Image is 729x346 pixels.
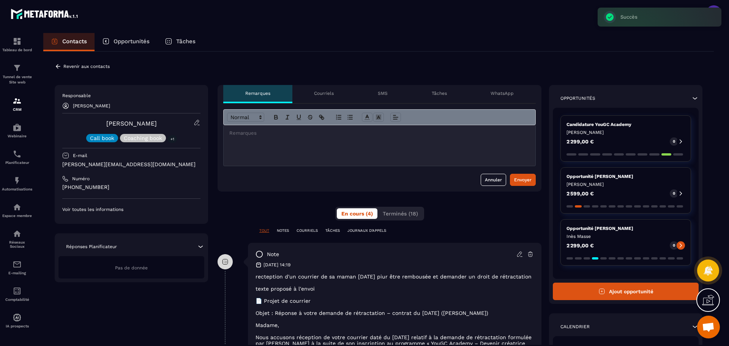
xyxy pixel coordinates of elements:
[378,208,423,219] button: Terminés (18)
[553,283,699,300] button: Ajout opportunité
[314,90,334,96] p: Courriels
[566,121,685,127] p: Candidature YouGC Academy
[2,271,32,275] p: E-mailing
[124,135,162,141] p: Coaching book
[2,91,32,117] a: formationformationCRM
[176,38,196,45] p: Tâches
[2,117,32,144] a: automationsautomationsWebinaire
[95,33,157,51] a: Opportunités
[383,211,418,217] span: Terminés (18)
[2,107,32,112] p: CRM
[256,286,534,292] p: texte proposé à l'envoi
[63,64,110,69] p: Revenir aux contacts
[62,38,87,45] p: Contacts
[337,208,377,219] button: En cours (4)
[256,298,534,304] p: 📄 Projet de courrier
[62,184,200,191] p: [PHONE_NUMBER]
[2,187,32,191] p: Automatisations
[43,33,95,51] a: Contacts
[341,211,373,217] span: En cours (4)
[514,176,532,184] div: Envoyer
[73,153,87,159] p: E-mail
[325,228,340,233] p: TÂCHES
[13,123,22,132] img: automations
[2,144,32,170] a: schedulerschedulerPlanificateur
[560,324,590,330] p: Calendrier
[566,191,594,196] p: 2 599,00 €
[2,214,32,218] p: Espace membre
[566,225,685,231] p: Opportunité [PERSON_NAME]
[2,31,32,58] a: formationformationTableau de bord
[510,174,536,186] button: Envoyer
[2,324,32,328] p: IA prospects
[2,170,32,197] a: automationsautomationsAutomatisations
[13,37,22,46] img: formation
[72,176,90,182] p: Numéro
[2,254,32,281] a: emailemailE-mailing
[13,63,22,72] img: formation
[157,33,203,51] a: Tâches
[62,161,200,168] p: [PERSON_NAME][EMAIL_ADDRESS][DOMAIN_NAME]
[566,139,594,144] p: 2 299,00 €
[2,223,32,254] a: social-networksocial-networkRéseaux Sociaux
[2,48,32,52] p: Tableau de bord
[13,286,22,296] img: accountant
[13,176,22,185] img: automations
[432,90,447,96] p: Tâches
[114,38,150,45] p: Opportunités
[566,243,594,248] p: 2 299,00 €
[115,265,148,271] span: Pas de donnée
[673,243,675,248] p: 0
[264,262,290,268] p: [DATE] 14:19
[673,139,675,144] p: 0
[673,191,675,196] p: 0
[13,229,22,238] img: social-network
[2,58,32,91] a: formationformationTunnel de vente Site web
[297,228,318,233] p: COURRIELS
[697,316,720,338] div: Ouvrir le chat
[13,260,22,269] img: email
[267,251,279,258] p: note
[2,160,32,165] p: Planificateur
[13,313,22,322] img: automations
[566,129,685,135] p: [PERSON_NAME]
[566,233,685,239] p: Inès Masse
[62,206,200,212] p: Voir toutes les informations
[66,244,117,250] p: Réponses Planificateur
[378,90,388,96] p: SMS
[245,90,270,96] p: Remarques
[90,135,114,141] p: Call book
[481,174,506,186] button: Annuler
[560,95,595,101] p: Opportunités
[106,120,157,127] a: [PERSON_NAME]
[256,310,534,316] p: Objet : Réponse à votre demande de rétractation – contrat du [DATE] ([PERSON_NAME])
[13,149,22,159] img: scheduler
[2,297,32,302] p: Comptabilité
[168,135,177,143] p: +1
[491,90,514,96] p: WhatsApp
[277,228,289,233] p: NOTES
[13,203,22,212] img: automations
[259,228,269,233] p: TOUT
[566,173,685,179] p: Opportunité [PERSON_NAME]
[13,96,22,105] img: formation
[347,228,386,233] p: JOURNAUX D'APPELS
[256,274,534,280] p: recteption d'un courrier de sa maman [DATE] piur être rembousée et demander un droit de rétractation
[2,281,32,307] a: accountantaccountantComptabilité
[2,240,32,248] p: Réseaux Sociaux
[2,74,32,85] p: Tunnel de vente Site web
[11,7,79,20] img: logo
[566,181,685,187] p: [PERSON_NAME]
[62,93,200,99] p: Responsable
[2,134,32,138] p: Webinaire
[2,197,32,223] a: automationsautomationsEspace membre
[73,103,110,109] p: [PERSON_NAME]
[256,322,534,328] p: Madame,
